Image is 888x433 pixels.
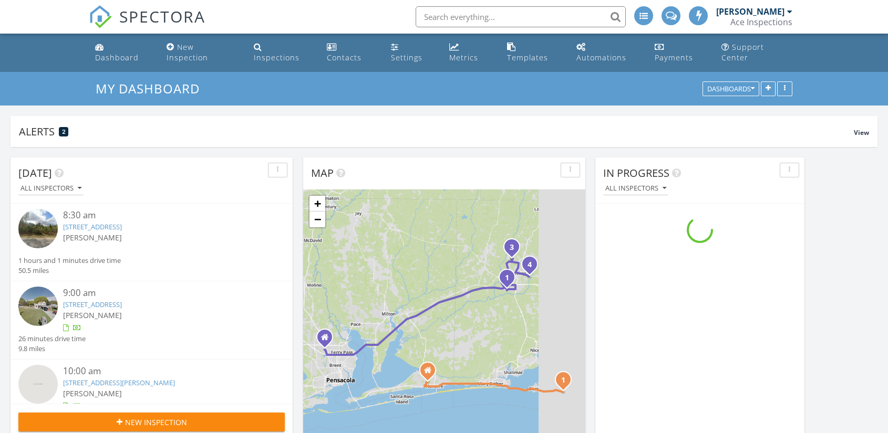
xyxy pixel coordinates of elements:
[95,52,139,62] div: Dashboard
[510,244,514,251] i: 3
[20,185,81,192] div: All Inspectors
[730,17,792,27] div: Ace Inspections
[530,264,536,270] div: 5130 Cavalier Dr, Crestview, FL 32539
[605,185,666,192] div: All Inspectors
[563,379,570,386] div: 276 Sandy Cay Dr, Miramar Beach, FL 32550
[96,80,209,97] a: My Dashboard
[63,233,122,242] span: [PERSON_NAME]
[63,300,122,309] a: [STREET_ADDRESS]
[63,378,175,387] a: [STREET_ADDRESS][PERSON_NAME]
[717,38,797,68] a: Support Center
[18,266,121,276] div: 50.5 miles
[18,209,285,276] a: 8:30 am [STREET_ADDRESS] [PERSON_NAME] 1 hours and 1 minutes drive time 50.5 miles
[18,166,52,180] span: [DATE]
[63,209,263,222] div: 8:30 am
[416,6,626,27] input: Search everything...
[18,365,285,432] a: 10:00 am [STREET_ADDRESS][PERSON_NAME] [PERSON_NAME] 1 hours and 2 minutes drive time 32.9 miles
[63,365,263,378] div: 10:00 am
[63,222,122,231] a: [STREET_ADDRESS]
[63,287,263,300] div: 9:00 am
[254,52,300,62] div: Inspections
[721,42,764,62] div: Support Center
[323,38,378,68] a: Contacts
[503,38,563,68] a: Templates
[162,38,241,68] a: New Inspection
[311,166,334,180] span: Map
[512,247,518,253] div: 5940 Creekside Cir, Crestview, FL 32536
[62,128,66,135] span: 2
[18,256,121,266] div: 1 hours and 1 minutes drive time
[561,377,565,384] i: 1
[703,82,759,97] button: Dashboards
[603,166,669,180] span: In Progress
[716,6,784,17] div: [PERSON_NAME]
[428,370,434,376] div: 7869 Fenwick St, Navarre FL 32566
[18,413,285,431] button: New Inspection
[449,52,478,62] div: Metrics
[167,42,208,62] div: New Inspection
[309,196,325,212] a: Zoom in
[89,5,112,28] img: The Best Home Inspection Software - Spectora
[445,38,494,68] a: Metrics
[125,417,187,428] span: New Inspection
[18,334,86,344] div: 26 minutes drive time
[507,52,548,62] div: Templates
[309,212,325,227] a: Zoom out
[650,38,709,68] a: Payments
[391,52,422,62] div: Settings
[19,124,854,139] div: Alerts
[327,52,362,62] div: Contacts
[576,52,626,62] div: Automations
[18,287,58,326] img: streetview
[250,38,314,68] a: Inspections
[18,344,86,354] div: 9.8 miles
[18,287,285,354] a: 9:00 am [STREET_ADDRESS] [PERSON_NAME] 26 minutes drive time 9.8 miles
[119,5,205,27] span: SPECTORA
[854,128,869,137] span: View
[89,14,205,36] a: SPECTORA
[387,38,437,68] a: Settings
[18,365,58,404] img: streetview
[528,261,532,269] i: 4
[325,337,331,343] div: 8437 Cherry Ave , Pensacola FL 32534
[603,182,668,196] button: All Inspectors
[707,86,755,93] div: Dashboards
[507,277,513,283] div: 4610 Antioch Rd, Crestview, FL 32536
[63,310,122,320] span: [PERSON_NAME]
[18,209,58,248] img: streetview
[91,38,154,68] a: Dashboard
[505,274,509,282] i: 1
[63,388,122,398] span: [PERSON_NAME]
[18,182,84,196] button: All Inspectors
[572,38,642,68] a: Automations (Advanced)
[655,52,693,62] div: Payments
